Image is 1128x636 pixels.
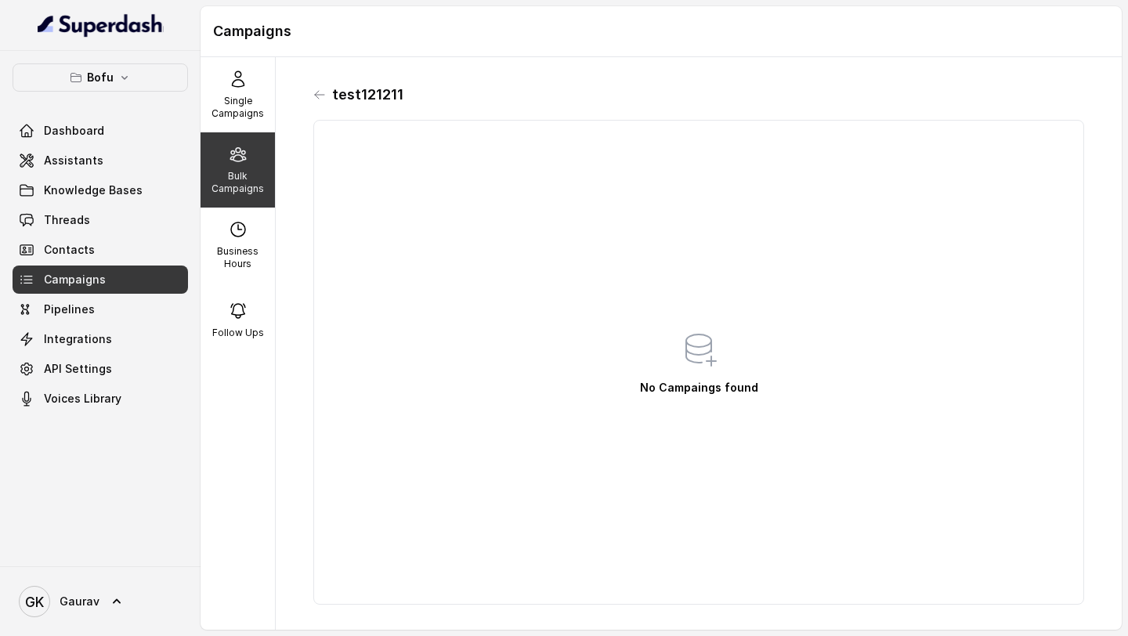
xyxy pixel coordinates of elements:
span: Threads [44,212,90,228]
a: Dashboard [13,117,188,145]
p: Follow Ups [212,327,264,339]
span: Knowledge Bases [44,182,143,198]
span: Pipelines [44,302,95,317]
button: Bofu [13,63,188,92]
a: Gaurav [13,580,188,623]
a: Pipelines [13,295,188,323]
a: Voices Library [13,385,188,413]
span: Contacts [44,242,95,258]
a: Threads [13,206,188,234]
p: Bofu [87,68,114,87]
h1: Campaigns [213,19,1109,44]
a: Assistants [13,146,188,175]
img: light.svg [38,13,164,38]
text: GK [25,594,44,610]
p: Bulk Campaigns [207,170,269,195]
a: Integrations [13,325,188,353]
a: API Settings [13,355,188,383]
h1: test121211 [332,82,403,107]
a: Knowledge Bases [13,176,188,204]
a: Campaigns [13,266,188,294]
p: Business Hours [207,245,269,270]
p: Single Campaigns [207,95,269,120]
span: Gaurav [60,594,99,609]
span: Assistants [44,153,103,168]
span: Voices Library [44,391,121,407]
span: Campaigns [44,272,106,287]
a: Contacts [13,236,188,264]
span: API Settings [44,361,112,377]
span: Integrations [44,331,112,347]
span: Dashboard [44,123,104,139]
p: No Campaings found [640,380,758,396]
